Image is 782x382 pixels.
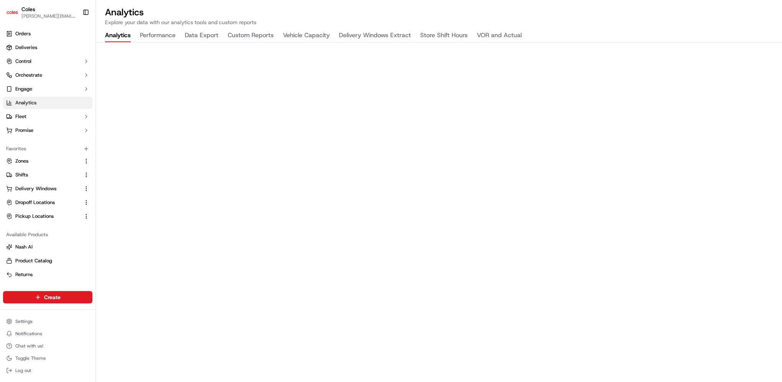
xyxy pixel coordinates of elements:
[15,185,56,192] span: Delivery Windows
[3,365,92,376] button: Log out
[6,199,80,206] a: Dropoff Locations
[130,76,140,85] button: Start new chat
[3,41,92,54] a: Deliveries
[3,210,92,222] button: Pickup Locations
[3,328,92,339] button: Notifications
[15,44,37,51] span: Deliveries
[15,367,31,374] span: Log out
[105,18,773,26] p: Explore your data with our analytics tools and custom reports
[62,108,126,122] a: 💻API Documentation
[3,155,92,167] button: Zones
[15,343,43,349] span: Chat with us!
[6,244,89,250] a: Nash AI
[339,29,411,42] button: Delivery Windows Extract
[15,158,28,165] span: Zones
[72,111,123,119] span: API Documentation
[105,6,773,18] h2: Analytics
[3,291,92,303] button: Create
[3,341,92,351] button: Chat with us!
[105,29,131,42] button: Analytics
[15,111,59,119] span: Knowledge Base
[15,355,46,361] span: Toggle Theme
[228,29,274,42] button: Custom Reports
[15,244,33,250] span: Nash AI
[15,72,42,79] span: Orchestrate
[5,108,62,122] a: 📗Knowledge Base
[15,199,55,206] span: Dropoff Locations
[15,213,54,220] span: Pickup Locations
[3,3,79,21] button: ColesColes[PERSON_NAME][EMAIL_ADDRESS][PERSON_NAME][PERSON_NAME][DOMAIN_NAME]
[15,99,36,106] span: Analytics
[96,43,782,382] iframe: Analytics
[6,185,80,192] a: Delivery Windows
[76,130,93,136] span: Pylon
[477,29,522,42] button: VOR and Actual
[3,268,92,281] button: Returns
[21,13,76,19] button: [PERSON_NAME][EMAIL_ADDRESS][PERSON_NAME][PERSON_NAME][DOMAIN_NAME]
[8,112,14,118] div: 📗
[3,229,92,241] div: Available Products
[15,127,33,134] span: Promise
[54,130,93,136] a: Powered byPylon
[15,113,26,120] span: Fleet
[3,69,92,81] button: Orchestrate
[6,158,80,165] a: Zones
[3,183,92,195] button: Delivery Windows
[3,316,92,327] button: Settings
[44,293,61,301] span: Create
[3,110,92,123] button: Fleet
[3,97,92,109] a: Analytics
[3,124,92,137] button: Promise
[140,29,176,42] button: Performance
[15,271,33,278] span: Returns
[15,331,42,337] span: Notifications
[3,143,92,155] div: Favorites
[3,169,92,181] button: Shifts
[185,29,219,42] button: Data Export
[420,29,468,42] button: Store Shift Hours
[6,171,80,178] a: Shifts
[3,55,92,68] button: Control
[15,318,33,324] span: Settings
[15,257,52,264] span: Product Catalog
[6,271,89,278] a: Returns
[3,28,92,40] a: Orders
[21,5,35,13] button: Coles
[15,58,31,65] span: Control
[15,171,28,178] span: Shifts
[65,112,71,118] div: 💻
[6,213,80,220] a: Pickup Locations
[3,83,92,95] button: Engage
[3,241,92,253] button: Nash AI
[3,255,92,267] button: Product Catalog
[3,353,92,364] button: Toggle Theme
[6,257,89,264] a: Product Catalog
[15,30,31,37] span: Orders
[15,86,32,92] span: Engage
[3,196,92,209] button: Dropoff Locations
[283,29,330,42] button: Vehicle Capacity
[6,6,18,18] img: Coles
